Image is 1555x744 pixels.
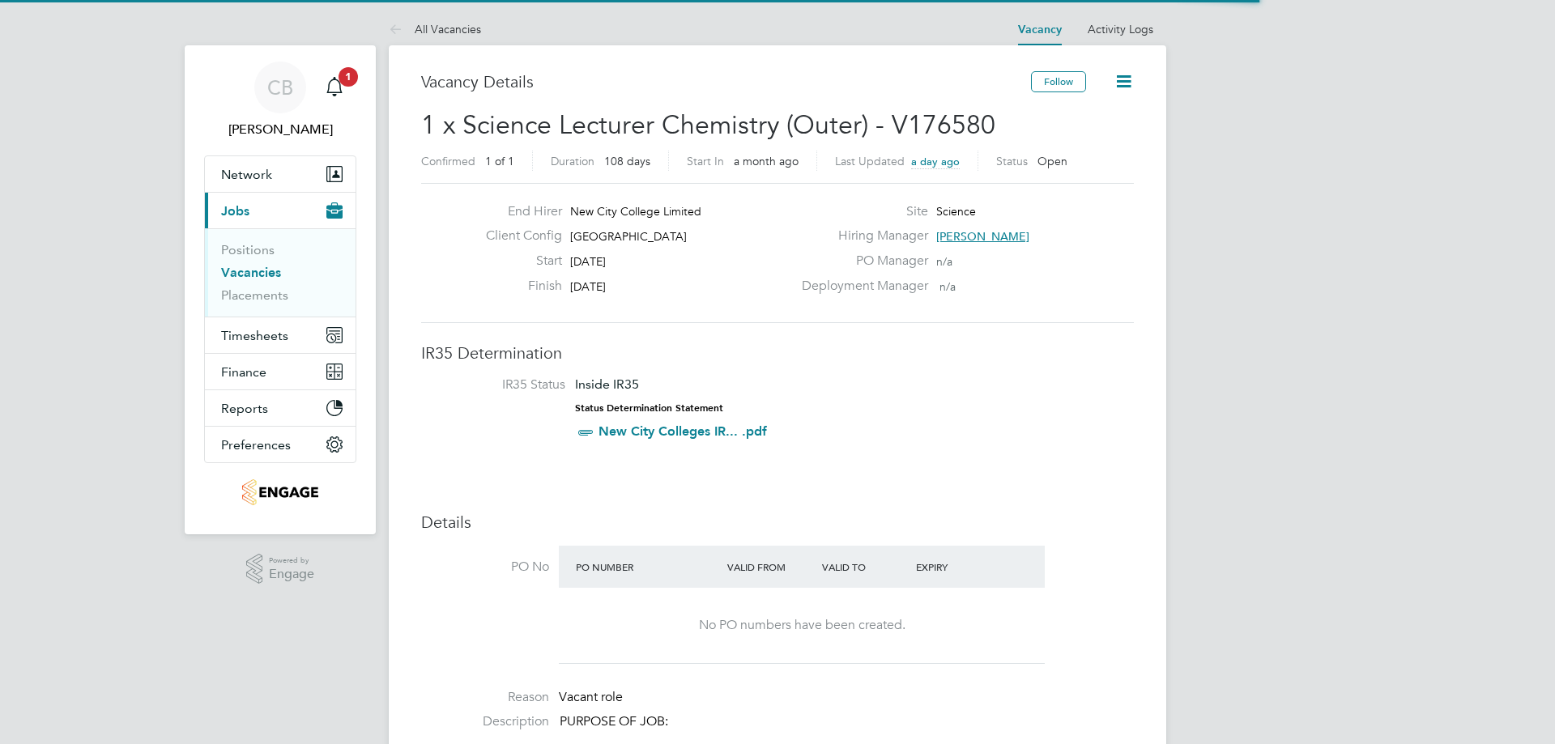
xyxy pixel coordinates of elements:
[604,154,650,168] span: 108 days
[267,77,293,98] span: CB
[205,317,356,353] button: Timesheets
[936,204,976,219] span: Science
[473,227,562,244] label: Client Config
[572,552,723,581] div: PO Number
[473,278,562,295] label: Finish
[473,253,562,270] label: Start
[204,120,356,139] span: Cameron Bishop
[575,376,639,392] span: Inside IR35
[204,479,356,505] a: Go to home page
[1018,23,1062,36] a: Vacancy
[575,617,1029,634] div: No PO numbers have been created.
[204,62,356,139] a: CB[PERSON_NAME]
[421,713,549,730] label: Description
[936,229,1029,244] span: [PERSON_NAME]
[560,713,1134,730] p: PURPOSE OF JOB:
[835,154,905,168] label: Last Updated
[996,154,1028,168] label: Status
[687,154,724,168] label: Start In
[437,376,565,393] label: IR35 Status
[269,554,314,568] span: Powered by
[912,552,1007,581] div: Expiry
[221,287,288,303] a: Placements
[205,390,356,426] button: Reports
[221,242,275,257] a: Positions
[205,193,356,228] button: Jobs
[792,227,928,244] label: Hiring Manager
[570,229,687,244] span: [GEOGRAPHIC_DATA]
[936,254,952,269] span: n/a
[792,278,928,295] label: Deployment Manager
[246,554,315,585] a: Powered byEngage
[221,203,249,219] span: Jobs
[318,62,351,113] a: 1
[1037,154,1067,168] span: Open
[599,423,767,439] a: New City Colleges IR... .pdf
[723,552,818,581] div: Valid From
[205,156,356,192] button: Network
[1031,71,1086,92] button: Follow
[221,328,288,343] span: Timesheets
[421,689,549,706] label: Reason
[485,154,514,168] span: 1 of 1
[421,342,1134,363] h3: IR35 Determination
[269,568,314,581] span: Engage
[939,279,956,294] span: n/a
[575,402,723,414] strong: Status Determination Statement
[570,204,701,219] span: New City College Limited
[221,265,281,280] a: Vacancies
[818,552,913,581] div: Valid To
[221,437,291,453] span: Preferences
[1088,22,1153,36] a: Activity Logs
[389,22,481,36] a: All Vacancies
[421,71,1031,92] h3: Vacancy Details
[205,427,356,462] button: Preferences
[551,154,594,168] label: Duration
[221,401,268,416] span: Reports
[473,203,562,220] label: End Hirer
[185,45,376,534] nav: Main navigation
[559,689,623,705] span: Vacant role
[205,354,356,389] button: Finance
[792,253,928,270] label: PO Manager
[570,279,606,294] span: [DATE]
[734,154,799,168] span: a month ago
[221,364,266,380] span: Finance
[205,228,356,317] div: Jobs
[339,67,358,87] span: 1
[421,109,995,141] span: 1 x Science Lecturer Chemistry (Outer) - V176580
[421,512,1134,533] h3: Details
[221,167,272,182] span: Network
[570,254,606,269] span: [DATE]
[242,479,317,505] img: jambo-logo-retina.png
[421,559,549,576] label: PO No
[911,155,960,168] span: a day ago
[421,154,475,168] label: Confirmed
[792,203,928,220] label: Site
